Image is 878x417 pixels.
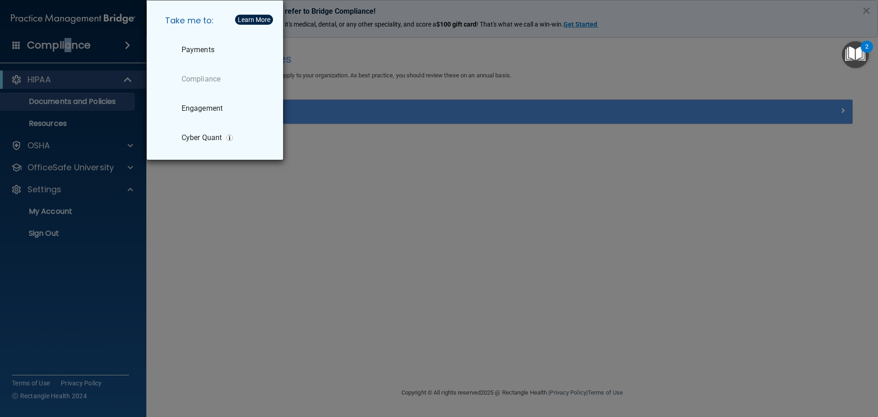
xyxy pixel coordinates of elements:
[158,96,276,121] a: Engagement
[182,45,214,54] p: Payments
[158,66,276,92] a: Compliance
[182,133,222,142] p: Cyber Quant
[158,37,276,63] a: Payments
[158,125,276,151] a: Cyber Quant
[182,104,223,113] p: Engagement
[865,47,868,59] div: 2
[235,15,273,25] button: Learn More
[842,41,869,68] button: Open Resource Center, 2 new notifications
[238,16,270,23] div: Learn More
[158,8,276,33] h5: Take me to:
